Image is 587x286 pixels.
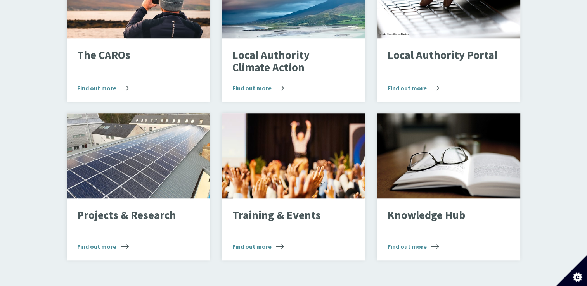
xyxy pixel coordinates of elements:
button: Set cookie preferences [556,255,587,286]
p: The CAROs [77,49,187,62]
p: Projects & Research [77,209,187,222]
span: Find out more [232,242,284,251]
span: Find out more [77,242,129,251]
span: Find out more [232,83,284,93]
p: Local Authority Climate Action [232,49,343,74]
a: Projects & Research Find out more [67,113,210,260]
span: Find out more [388,83,439,93]
span: Find out more [388,242,439,251]
p: Knowledge Hub [388,209,498,222]
p: Local Authority Portal [388,49,498,62]
p: Training & Events [232,209,343,222]
span: Find out more [77,83,129,93]
a: Knowledge Hub Find out more [377,113,520,260]
a: Training & Events Find out more [222,113,365,260]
